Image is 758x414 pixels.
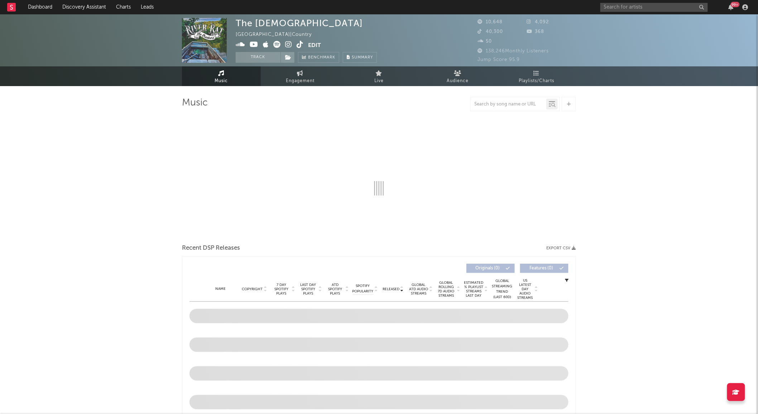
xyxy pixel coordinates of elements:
a: Playlists/Charts [497,66,576,86]
span: Live [374,77,384,85]
div: Name [204,286,237,292]
span: Last Day Spotify Plays [299,283,318,296]
button: Summary [343,52,377,63]
span: Copyright [242,287,263,291]
div: The [DEMOGRAPHIC_DATA] [236,18,363,28]
input: Search by song name or URL [471,102,546,107]
span: 50 [478,39,492,44]
input: Search for artists [600,3,708,12]
span: Estimated % Playlist Streams Last Day [464,281,484,298]
button: Track [236,52,280,63]
a: Benchmark [298,52,339,63]
a: Audience [418,66,497,86]
span: 7 Day Spotify Plays [272,283,291,296]
span: 368 [527,29,544,34]
span: Global Rolling 7D Audio Streams [436,281,456,298]
span: Originals ( 0 ) [471,266,504,270]
button: Export CSV [546,246,576,250]
div: [GEOGRAPHIC_DATA] | Country [236,30,320,39]
span: Jump Score: 95.9 [478,57,520,62]
span: Recent DSP Releases [182,244,240,253]
span: Released [383,287,399,291]
span: 10,648 [478,20,503,24]
span: 4,092 [527,20,549,24]
div: Global Streaming Trend (Last 60D) [491,278,513,300]
span: US Latest Day Audio Streams [517,278,534,300]
span: Benchmark [308,53,335,62]
span: 138,246 Monthly Listeners [478,49,549,53]
span: Spotify Popularity [352,283,374,294]
button: Features(0) [520,264,568,273]
span: Features ( 0 ) [525,266,558,270]
span: Playlists/Charts [519,77,555,85]
span: 40,300 [478,29,503,34]
span: ATD Spotify Plays [326,283,345,296]
span: Engagement [286,77,315,85]
a: Music [182,66,261,86]
a: Live [340,66,418,86]
span: Global ATD Audio Streams [409,283,428,296]
button: Edit [308,41,321,50]
button: Originals(0) [466,264,515,273]
span: Audience [447,77,469,85]
span: Summary [352,56,373,60]
button: 99+ [729,4,734,10]
span: Music [215,77,228,85]
div: 99 + [731,2,740,7]
a: Engagement [261,66,340,86]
